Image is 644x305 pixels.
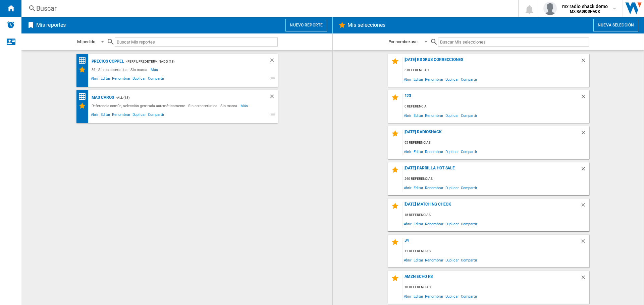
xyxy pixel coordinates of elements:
span: Abrir [90,111,100,120]
div: [DATE] Parrilla Hot Sale [403,166,580,175]
input: Buscar Mis selecciones [438,37,589,47]
span: Compartir [460,75,478,84]
span: Duplicar [444,183,460,192]
span: Duplicar [444,111,460,120]
span: Abrir [403,75,413,84]
div: 6 referencias [403,66,589,75]
span: Duplicar [444,75,460,84]
div: 0 referencia [403,102,589,111]
span: Editar [413,183,424,192]
span: Editar [413,111,424,120]
span: Duplicar [444,292,460,301]
div: Borrar [269,93,278,102]
div: Borrar [580,274,589,283]
div: Referencia común, selección generada automáticamente - Sin característica - Sin marca [90,102,241,110]
span: Editar [413,147,424,156]
span: Abrir [403,147,413,156]
div: - Perfil predeterminado (18) [124,57,255,66]
span: Compartir [460,255,478,264]
span: Compartir [460,111,478,120]
span: Abrir [403,111,413,120]
button: Nueva selección [593,19,638,31]
div: Mis Selecciones [78,66,90,74]
span: Duplicar [444,219,460,228]
div: Borrar [580,202,589,211]
div: Por nombre asc. [388,39,419,44]
span: Compartir [147,111,165,120]
div: [DATE] MATCHING CHECK [403,202,580,211]
div: Matriz de precios [78,56,90,65]
span: Compartir [460,183,478,192]
h2: Mis selecciones [346,19,387,31]
div: Borrar [580,93,589,102]
img: alerts-logo.svg [7,21,15,29]
div: 15 referencias [403,211,589,219]
span: Duplicar [131,75,147,83]
span: Renombrar [424,183,444,192]
span: Editar [413,219,424,228]
div: 10 referencias [403,283,589,292]
span: Editar [100,111,111,120]
div: Mis Selecciones [78,102,90,110]
span: Renombrar [111,75,131,83]
span: Editar [413,292,424,301]
div: Borrar [580,130,589,139]
span: Renombrar [424,292,444,301]
span: Editar [413,75,424,84]
span: Compartir [147,75,165,83]
div: Borrar [580,166,589,175]
div: Borrar [269,57,278,66]
span: Editar [100,75,111,83]
span: Abrir [403,219,413,228]
img: profile.jpg [543,2,557,15]
div: Borrar [580,238,589,247]
div: Mas caros [90,93,114,102]
span: Compartir [460,147,478,156]
span: Abrir [90,75,100,83]
span: Renombrar [424,75,444,84]
button: Nuevo reporte [285,19,327,31]
div: amzn echo rs [403,274,580,283]
div: Mi pedido [77,39,95,44]
div: 123 [403,93,580,102]
span: Abrir [403,292,413,301]
input: Buscar Mis reportes [115,37,278,47]
span: Duplicar [444,147,460,156]
span: Renombrar [424,147,444,156]
span: Más [151,66,159,74]
span: mx radio shack demo [562,3,608,10]
div: - ALL (18) [114,93,256,102]
div: Borrar [580,57,589,66]
div: Buscar [36,4,501,13]
span: Abrir [403,183,413,192]
div: PRECIOS COPPEL [90,57,124,66]
span: Duplicar [444,255,460,264]
span: Duplicar [131,111,147,120]
span: Renombrar [424,255,444,264]
div: [DATE] RS SKUS CORRECCIONES [403,57,580,66]
div: 95 referencias [403,139,589,147]
span: Compartir [460,219,478,228]
span: Renombrar [111,111,131,120]
span: Compartir [460,292,478,301]
div: 34 [403,238,580,247]
div: 240 referencias [403,175,589,183]
span: Más [240,102,249,110]
h2: Mis reportes [35,19,67,31]
div: 11 referencias [403,247,589,255]
div: 34 - Sin característica - Sin marca [90,66,151,74]
span: Renombrar [424,111,444,120]
b: MX RADIOSHACK [570,9,600,14]
div: Matriz de precios [78,92,90,101]
span: Renombrar [424,219,444,228]
div: [DATE] RADIOSHACK [403,130,580,139]
span: Editar [413,255,424,264]
span: Abrir [403,255,413,264]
